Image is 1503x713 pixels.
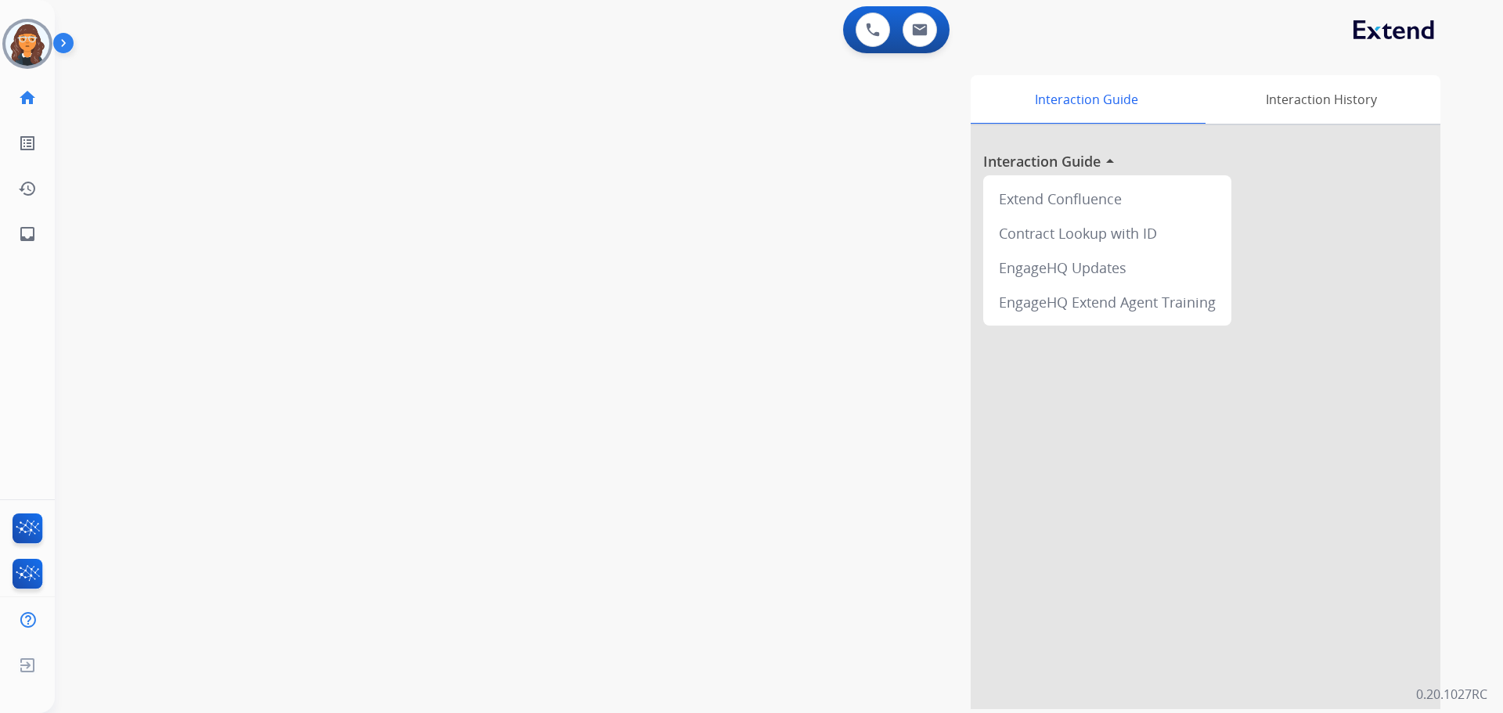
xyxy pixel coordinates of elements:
[1202,75,1440,124] div: Interaction History
[18,88,37,107] mat-icon: home
[989,250,1225,285] div: EngageHQ Updates
[1416,685,1487,704] p: 0.20.1027RC
[971,75,1202,124] div: Interaction Guide
[18,134,37,153] mat-icon: list_alt
[18,179,37,198] mat-icon: history
[5,22,49,66] img: avatar
[989,182,1225,216] div: Extend Confluence
[989,216,1225,250] div: Contract Lookup with ID
[18,225,37,243] mat-icon: inbox
[989,285,1225,319] div: EngageHQ Extend Agent Training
